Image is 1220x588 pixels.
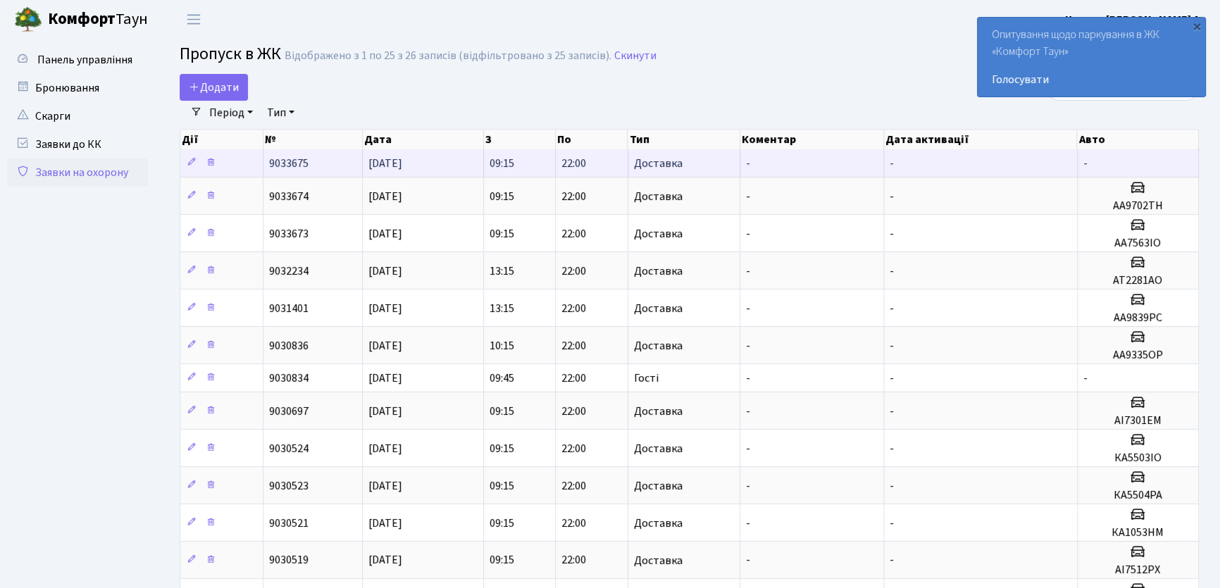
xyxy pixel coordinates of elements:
span: Доставка [634,158,683,169]
span: - [746,553,750,568]
span: - [890,404,894,419]
span: Доставка [634,228,683,239]
span: - [890,301,894,316]
span: 09:15 [490,553,514,568]
span: Додати [189,80,239,95]
span: - [890,338,894,354]
h5: АА9839РС [1083,311,1193,325]
span: 22:00 [561,553,586,568]
a: Панель управління [7,46,148,74]
h5: АА9335ОР [1083,349,1193,362]
a: Тип [261,101,300,125]
span: 22:00 [561,515,586,531]
span: [DATE] [368,338,402,354]
a: Заявки до КК [7,130,148,158]
span: - [746,263,750,279]
div: Опитування щодо паркування в ЖК «Комфорт Таун» [978,18,1205,96]
h5: АА9702ТН [1083,199,1193,213]
h5: АІ7301ЕМ [1083,414,1193,427]
span: 9030524 [269,441,309,456]
span: Доставка [634,555,683,566]
span: - [890,370,894,386]
span: 22:00 [561,226,586,242]
span: 9031401 [269,301,309,316]
span: Доставка [634,406,683,417]
span: - [890,189,894,204]
span: 22:00 [561,338,586,354]
span: 22:00 [561,441,586,456]
th: Коментар [740,130,884,149]
span: - [746,156,750,171]
h5: АІ7512РХ [1083,563,1193,577]
span: [DATE] [368,441,402,456]
a: Період [204,101,259,125]
span: - [890,263,894,279]
th: По [556,130,628,149]
a: Цитрус [PERSON_NAME] А. [1065,11,1203,28]
span: 09:15 [490,156,514,171]
span: - [746,226,750,242]
span: [DATE] [368,478,402,494]
span: 9033675 [269,156,309,171]
span: 9033673 [269,226,309,242]
span: - [890,441,894,456]
span: 09:45 [490,370,514,386]
span: 09:15 [490,515,514,531]
div: × [1190,19,1204,33]
span: Панель управління [37,52,132,68]
a: Голосувати [992,71,1191,88]
span: [DATE] [368,263,402,279]
span: Доставка [634,518,683,529]
span: 10:15 [490,338,514,354]
span: 09:15 [490,226,514,242]
span: Доставка [634,443,683,454]
th: № [263,130,363,149]
span: 22:00 [561,263,586,279]
span: 9032234 [269,263,309,279]
span: - [746,301,750,316]
span: [DATE] [368,189,402,204]
button: Переключити навігацію [176,8,211,31]
span: [DATE] [368,515,402,531]
span: Доставка [634,303,683,314]
span: - [890,226,894,242]
span: 9030836 [269,338,309,354]
span: [DATE] [368,553,402,568]
span: 9030521 [269,515,309,531]
span: 22:00 [561,478,586,494]
span: 13:15 [490,301,514,316]
span: [DATE] [368,156,402,171]
a: Бронювання [7,74,148,102]
span: [DATE] [368,301,402,316]
span: - [1083,156,1088,171]
span: Доставка [634,480,683,492]
span: Таун [48,8,148,32]
h5: АА7563ІО [1083,237,1193,250]
span: 13:15 [490,263,514,279]
h5: КА5503ІО [1083,451,1193,465]
span: - [746,515,750,531]
b: Цитрус [PERSON_NAME] А. [1065,12,1203,27]
span: 09:15 [490,189,514,204]
span: 9030834 [269,370,309,386]
span: 22:00 [561,156,586,171]
img: logo.png [14,6,42,34]
span: 9033674 [269,189,309,204]
span: 22:00 [561,301,586,316]
span: - [1083,370,1088,386]
a: Скарги [7,102,148,130]
span: Пропуск в ЖК [180,42,281,66]
a: Скинути [614,49,656,63]
th: Авто [1077,130,1198,149]
h5: КА5504РА [1083,489,1193,502]
span: 09:15 [490,404,514,419]
span: - [746,404,750,419]
span: - [890,553,894,568]
span: [DATE] [368,370,402,386]
span: 09:15 [490,478,514,494]
span: - [890,156,894,171]
th: Дата [363,130,484,149]
span: 09:15 [490,441,514,456]
span: [DATE] [368,226,402,242]
a: Заявки на охорону [7,158,148,187]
